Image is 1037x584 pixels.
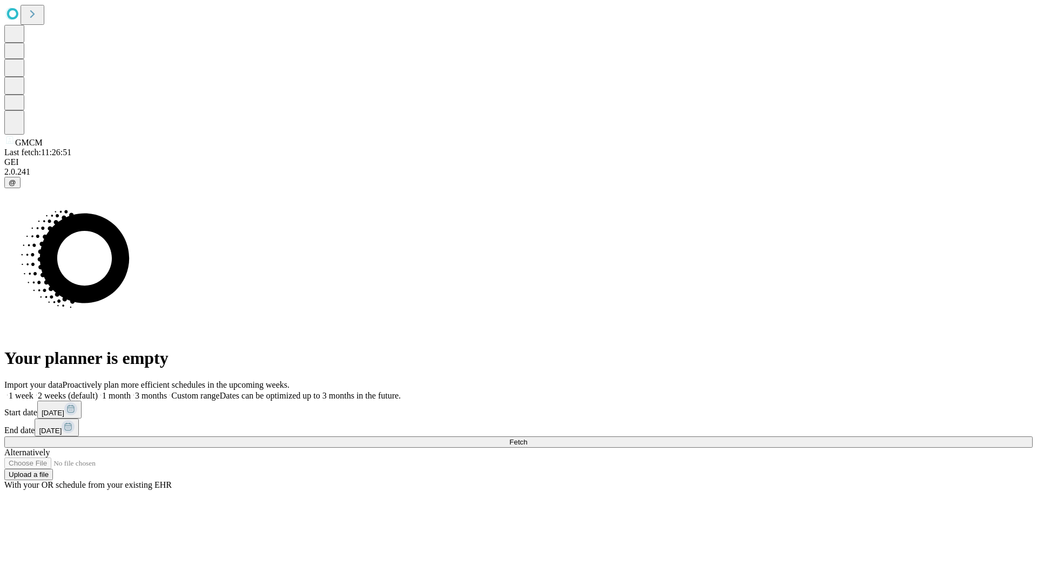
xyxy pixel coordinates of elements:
[35,419,79,436] button: [DATE]
[63,380,289,389] span: Proactively plan more efficient schedules in the upcoming weeks.
[38,391,98,400] span: 2 weeks (default)
[15,138,43,147] span: GMCM
[42,409,64,417] span: [DATE]
[4,419,1033,436] div: End date
[4,448,50,457] span: Alternatively
[37,401,82,419] button: [DATE]
[220,391,401,400] span: Dates can be optimized up to 3 months in the future.
[4,380,63,389] span: Import your data
[4,348,1033,368] h1: Your planner is empty
[4,157,1033,167] div: GEI
[509,438,527,446] span: Fetch
[102,391,131,400] span: 1 month
[4,167,1033,177] div: 2.0.241
[4,436,1033,448] button: Fetch
[171,391,219,400] span: Custom range
[135,391,167,400] span: 3 months
[4,469,53,480] button: Upload a file
[4,401,1033,419] div: Start date
[39,427,62,435] span: [DATE]
[4,480,172,489] span: With your OR schedule from your existing EHR
[9,178,16,187] span: @
[4,148,71,157] span: Last fetch: 11:26:51
[9,391,33,400] span: 1 week
[4,177,21,188] button: @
